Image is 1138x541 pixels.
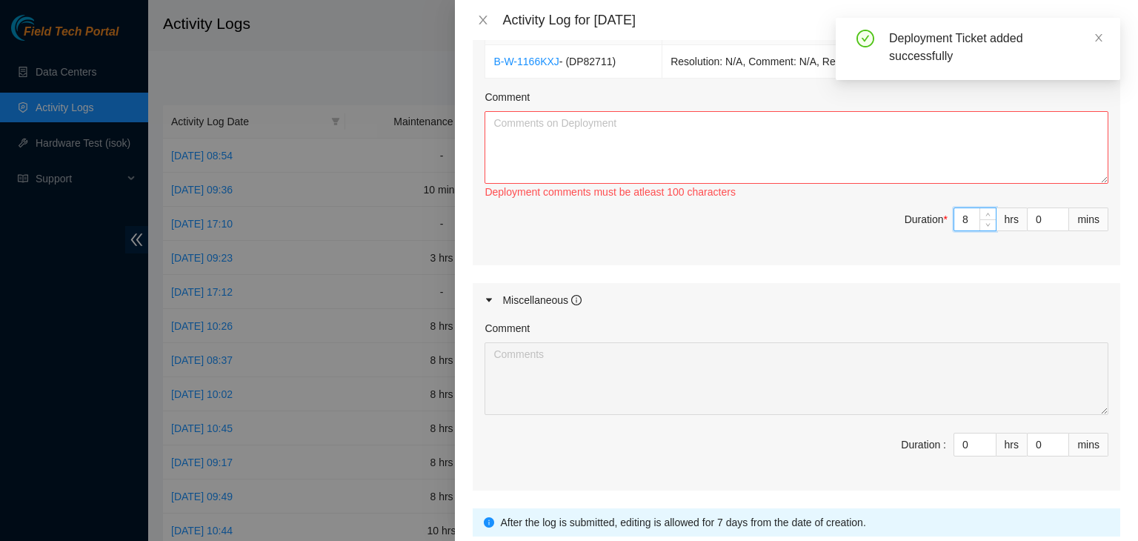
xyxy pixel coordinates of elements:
[493,56,559,67] a: B-W-1166KXJ
[485,320,530,336] label: Comment
[1094,33,1104,43] span: close
[996,208,1028,231] div: hrs
[889,30,1102,65] div: Deployment Ticket added successfully
[856,30,874,47] span: check-circle
[662,45,1050,79] td: Resolution: N/A, Comment: N/A, Return Tracking Number: N/A
[485,296,493,305] span: caret-right
[473,13,493,27] button: Close
[485,89,530,105] label: Comment
[477,14,489,26] span: close
[571,295,582,305] span: info-circle
[979,208,996,219] span: Increase Value
[485,111,1108,184] textarea: Comment
[484,517,494,528] span: info-circle
[1069,433,1108,457] div: mins
[1069,208,1108,231] div: mins
[502,12,1120,28] div: Activity Log for [DATE]
[485,342,1108,415] textarea: Comment
[996,433,1028,457] div: hrs
[984,210,993,219] span: up
[559,56,616,67] span: - ( DP82711 )
[485,184,1108,200] div: Deployment comments must be atleast 100 characters
[901,437,946,453] div: Duration :
[502,292,582,308] div: Miscellaneous
[905,211,948,228] div: Duration
[979,219,996,230] span: Decrease Value
[473,283,1120,317] div: Miscellaneous info-circle
[984,221,993,230] span: down
[500,514,1109,531] div: After the log is submitted, editing is allowed for 7 days from the date of creation.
